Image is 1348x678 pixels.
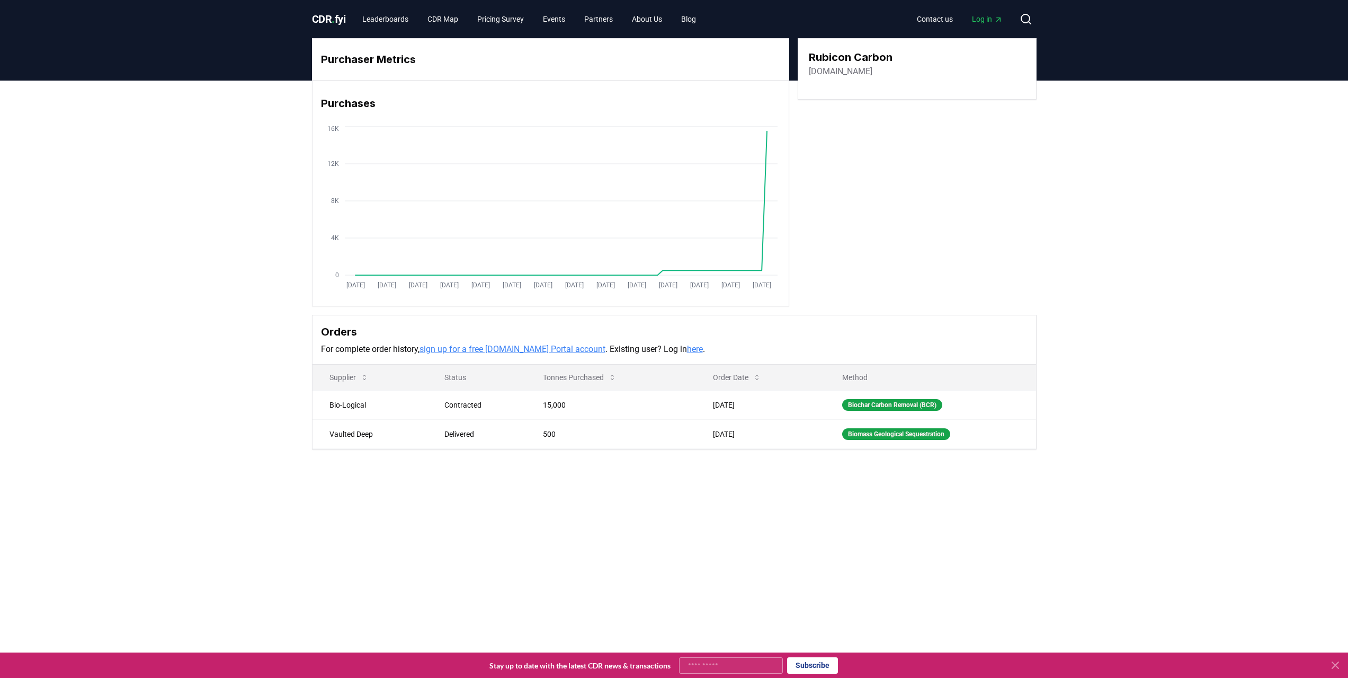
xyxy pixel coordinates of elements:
[469,10,532,29] a: Pricing Survey
[419,344,605,354] a: sign up for a free [DOMAIN_NAME] Portal account
[596,281,614,289] tspan: [DATE]
[576,10,621,29] a: Partners
[321,324,1028,340] h3: Orders
[908,10,961,29] a: Contact us
[526,390,695,419] td: 15,000
[502,281,521,289] tspan: [DATE]
[312,13,346,25] span: CDR fyi
[332,13,335,25] span: .
[809,65,872,78] a: [DOMAIN_NAME]
[354,10,417,29] a: Leaderboards
[526,419,695,448] td: 500
[704,367,770,388] button: Order Date
[471,281,489,289] tspan: [DATE]
[354,10,704,29] nav: Main
[752,281,771,289] tspan: [DATE]
[690,281,708,289] tspan: [DATE]
[908,10,1011,29] nav: Main
[313,390,428,419] td: Bio-Logical
[440,281,458,289] tspan: [DATE]
[673,10,704,29] a: Blog
[444,400,517,410] div: Contracted
[696,419,825,448] td: [DATE]
[313,419,428,448] td: Vaulted Deep
[721,281,739,289] tspan: [DATE]
[687,344,703,354] a: here
[842,399,942,411] div: Biochar Carbon Removal (BCR)
[436,372,517,383] p: Status
[972,14,1003,24] span: Log in
[627,281,646,289] tspan: [DATE]
[963,10,1011,29] a: Log in
[331,234,339,242] tspan: 4K
[809,49,892,65] h3: Rubicon Carbon
[321,95,780,111] h3: Purchases
[335,271,339,279] tspan: 0
[377,281,396,289] tspan: [DATE]
[408,281,427,289] tspan: [DATE]
[696,390,825,419] td: [DATE]
[331,197,339,205] tspan: 8K
[834,372,1028,383] p: Method
[419,10,467,29] a: CDR Map
[321,367,377,388] button: Supplier
[346,281,364,289] tspan: [DATE]
[565,281,583,289] tspan: [DATE]
[842,428,950,440] div: Biomass Geological Sequestration
[327,125,339,133] tspan: 16K
[533,281,552,289] tspan: [DATE]
[534,10,574,29] a: Events
[444,429,517,439] div: Delivered
[312,12,346,27] a: CDR.fyi
[321,343,1028,356] p: For complete order history, . Existing user? Log in .
[327,160,339,168] tspan: 12K
[658,281,677,289] tspan: [DATE]
[623,10,671,29] a: About Us
[534,367,625,388] button: Tonnes Purchased
[321,51,780,67] h3: Purchaser Metrics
